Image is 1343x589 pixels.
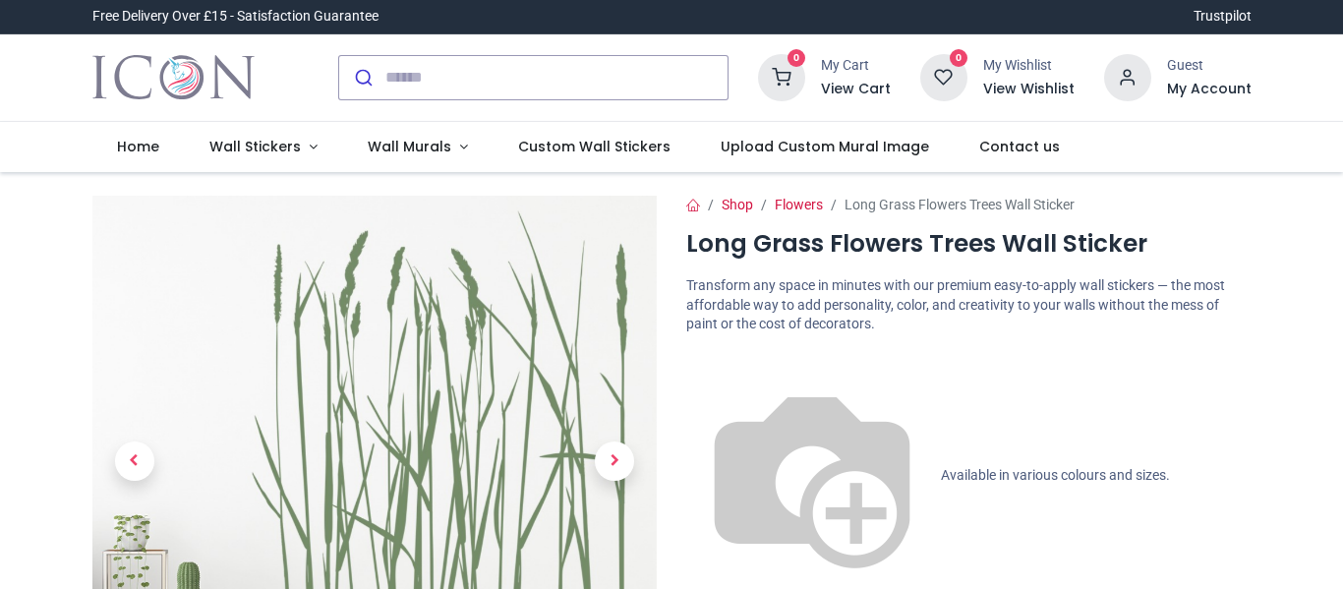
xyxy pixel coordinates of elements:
span: Custom Wall Stickers [518,137,671,156]
div: Guest [1167,56,1252,76]
sup: 0 [788,49,806,68]
a: 0 [758,68,805,84]
a: View Cart [821,80,891,99]
span: Next [595,442,634,481]
h1: Long Grass Flowers Trees Wall Sticker [686,227,1252,261]
a: Wall Stickers [185,122,343,173]
a: Logo of Icon Wall Stickers [92,50,255,105]
a: Wall Murals [342,122,493,173]
a: 0 [920,68,967,84]
button: Submit [339,56,385,99]
sup: 0 [950,49,968,68]
a: Trustpilot [1194,7,1252,27]
div: My Wishlist [983,56,1075,76]
span: Home [117,137,159,156]
div: My Cart [821,56,891,76]
a: My Account [1167,80,1252,99]
span: Available in various colours and sizes. [941,467,1170,483]
a: View Wishlist [983,80,1075,99]
span: Wall Stickers [209,137,301,156]
p: Transform any space in minutes with our premium easy-to-apply wall stickers — the most affordable... [686,276,1252,334]
span: Upload Custom Mural Image [721,137,929,156]
a: Flowers [775,197,823,212]
a: Shop [722,197,753,212]
span: Wall Murals [368,137,451,156]
span: Previous [115,442,154,481]
span: Contact us [979,137,1060,156]
img: Icon Wall Stickers [92,50,255,105]
div: Free Delivery Over £15 - Satisfaction Guarantee [92,7,379,27]
span: Long Grass Flowers Trees Wall Sticker [845,197,1075,212]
